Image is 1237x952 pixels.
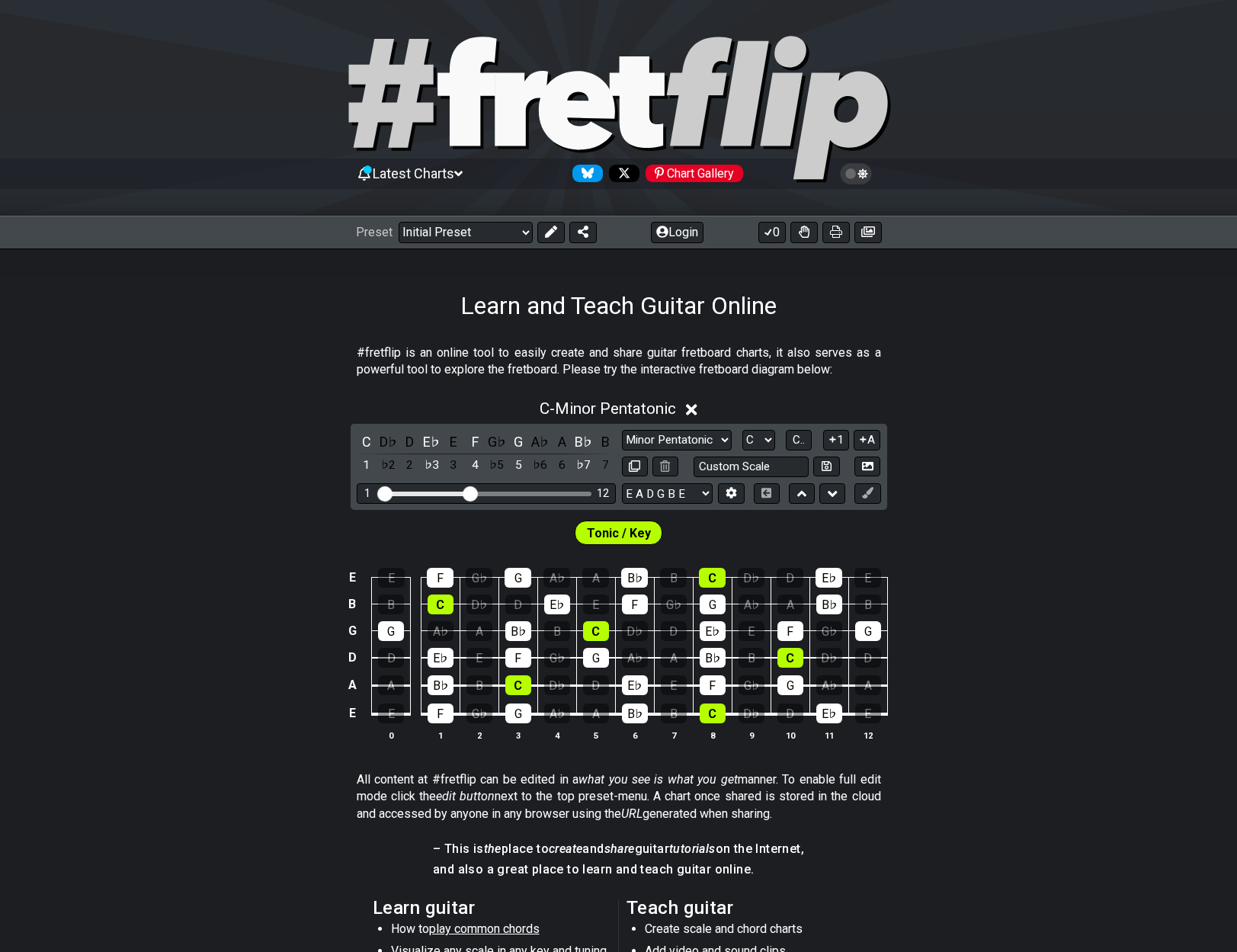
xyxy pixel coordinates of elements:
[444,455,463,476] div: toggle scale degree
[622,430,732,450] select: Scale
[400,455,420,476] div: toggle scale degree
[693,727,732,743] th: 8
[777,704,803,723] div: D
[428,621,453,641] div: A♭
[465,455,485,476] div: toggle scale degree
[822,222,850,243] button: Print
[484,841,502,856] em: the
[604,841,635,856] em: share
[378,431,398,452] div: toggle pitch class
[444,431,463,452] div: toggle pitch class
[816,595,842,614] div: B♭
[427,568,453,588] div: F
[855,704,881,723] div: E
[621,568,648,588] div: B♭
[544,595,570,614] div: E♭
[854,457,880,477] button: Create Image
[777,568,803,588] div: D
[809,727,848,743] th: 11
[816,704,842,723] div: E♭
[505,621,531,641] div: B♭
[537,727,576,743] th: 4
[466,568,492,588] div: G♭
[357,455,377,476] div: toggle scale degree
[816,648,842,668] div: D♭
[569,222,597,243] button: Share Preset
[615,727,654,743] th: 6
[537,222,565,243] button: Edit Preset
[777,621,803,641] div: F
[855,648,881,668] div: D
[854,222,882,243] button: Create image
[854,568,881,588] div: E
[758,222,786,243] button: 0
[848,727,887,743] th: 12
[786,430,812,450] button: C..
[505,648,531,668] div: F
[652,457,678,477] button: Delete
[378,704,404,723] div: E
[587,522,651,544] span: First enable full edit mode to edit
[622,595,648,614] div: F
[433,861,804,878] h4: and also a great place to learn and teach guitar online.
[421,431,441,452] div: toggle pitch class
[372,727,411,743] th: 0
[661,648,687,668] div: A
[508,455,528,476] div: toggle scale degree
[603,165,639,182] a: Follow #fretflip at X
[364,487,370,500] div: 1
[421,727,460,743] th: 1
[487,431,507,452] div: toggle pitch class
[583,648,609,668] div: G
[378,648,404,668] div: D
[552,431,572,452] div: toggle pitch class
[583,595,609,614] div: E
[622,648,648,668] div: A♭
[378,595,404,614] div: B
[465,431,485,452] div: toggle pitch class
[816,675,842,695] div: A♭
[742,430,775,450] select: Tonic/Root
[651,222,703,243] button: Login
[622,704,648,723] div: B♭
[661,595,687,614] div: G♭
[732,727,771,743] th: 9
[646,165,743,182] div: Chart Gallery
[583,704,609,723] div: A
[505,595,531,614] div: D
[544,704,570,723] div: A♭
[739,704,764,723] div: D♭
[739,675,764,695] div: G♭
[460,291,777,320] h1: Learn and Teach Guitar Online
[428,704,453,723] div: F
[343,565,361,591] td: E
[530,431,550,452] div: toggle pitch class
[854,430,880,450] button: A
[669,841,716,856] em: tutorials
[738,568,764,588] div: D♭
[357,483,616,504] div: Visible fret range
[373,165,454,181] span: Latest Charts
[576,727,615,743] th: 5
[816,568,842,588] div: E♭
[574,455,594,476] div: toggle scale degree
[622,457,648,477] button: Copy
[771,727,809,743] th: 10
[639,165,743,182] a: #fretflip at Pinterest
[661,704,687,723] div: B
[540,399,676,418] span: C - Minor Pentatonic
[505,675,531,695] div: C
[855,675,881,695] div: A
[428,648,453,668] div: E♭
[428,675,453,695] div: B♭
[428,595,453,614] div: C
[739,595,764,614] div: A♭
[582,568,609,588] div: A
[544,648,570,668] div: G♭
[343,644,361,672] td: D
[549,841,582,856] em: create
[622,621,648,641] div: D♭
[661,675,687,695] div: E
[622,483,713,504] select: Tuning
[460,727,498,743] th: 2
